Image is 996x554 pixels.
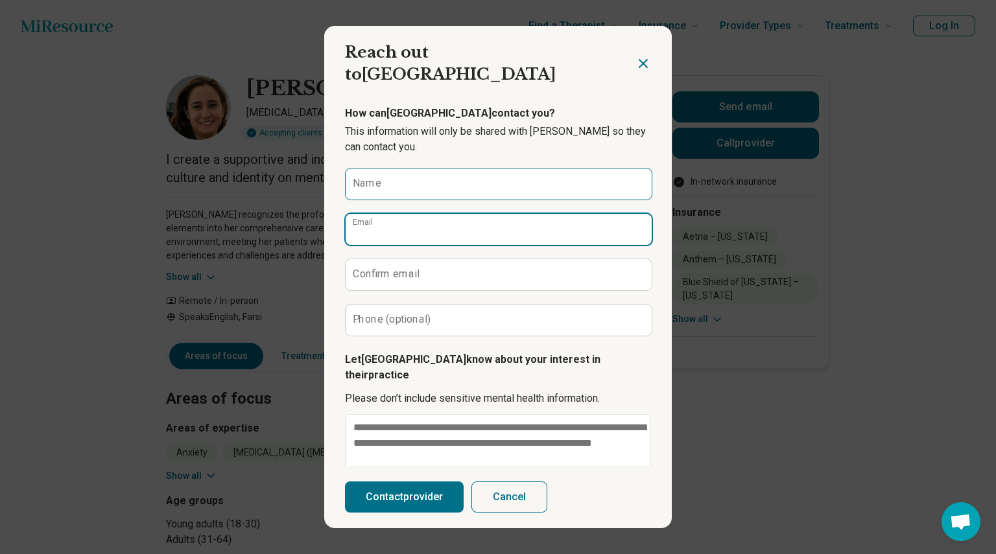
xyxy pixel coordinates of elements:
span: Reach out to [GEOGRAPHIC_DATA] [345,43,556,84]
button: Cancel [471,481,547,513]
button: Close dialog [635,56,651,71]
p: Please don’t include sensitive mental health information. [345,391,651,406]
button: Contactprovider [345,481,464,513]
p: This information will only be shared with [PERSON_NAME] so they can contact you. [345,124,651,155]
label: Name [353,178,381,189]
label: Confirm email [353,269,420,279]
p: How can [GEOGRAPHIC_DATA] contact you? [345,106,651,121]
label: Email [353,218,373,226]
p: Let [GEOGRAPHIC_DATA] know about your interest in their practice [345,352,651,383]
label: Phone (optional) [353,314,431,325]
